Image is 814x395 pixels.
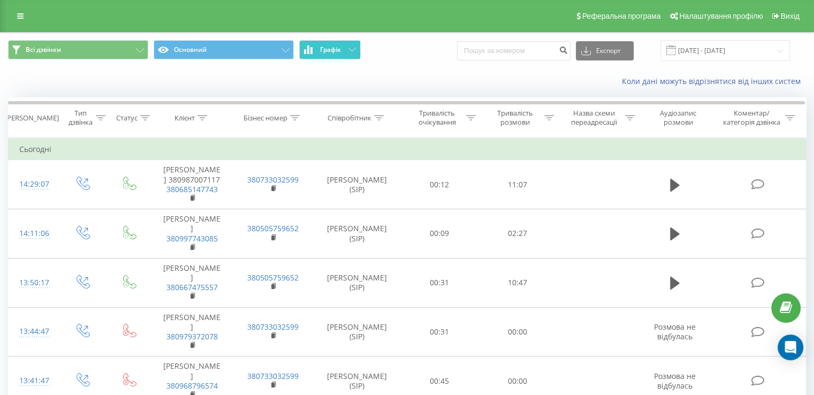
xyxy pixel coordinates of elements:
td: 00:12 [401,160,478,209]
a: Коли дані можуть відрізнятися вiд інших систем [622,76,806,86]
a: 380997743085 [166,233,218,244]
div: Клієнт [174,113,195,123]
td: 00:09 [401,209,478,259]
div: 14:29:07 [19,174,48,195]
td: 10:47 [478,258,556,307]
td: [PERSON_NAME] (SIP) [314,209,401,259]
div: 13:50:17 [19,272,48,293]
a: 380733032599 [247,371,299,381]
div: Коментар/категорія дзвінка [720,109,782,127]
span: Вихід [781,12,800,20]
span: Всі дзвінки [26,45,61,54]
td: [PERSON_NAME] (SIP) [314,258,401,307]
td: [PERSON_NAME] [151,209,232,259]
td: [PERSON_NAME] (SIP) [314,160,401,209]
td: [PERSON_NAME] 380987007117 [151,160,232,209]
td: 02:27 [478,209,556,259]
td: [PERSON_NAME] [151,258,232,307]
span: Налаштування профілю [679,12,763,20]
div: Тривалість очікування [410,109,464,127]
div: Тип дзвінка [67,109,93,127]
a: 380733032599 [247,174,299,185]
a: 380979372078 [166,331,218,341]
div: Бізнес номер [244,113,287,123]
div: Open Intercom Messenger [778,335,803,360]
td: 00:00 [478,307,556,356]
a: 380505759652 [247,272,299,283]
div: Аудіозапис розмови [647,109,710,127]
a: 380685147743 [166,184,218,194]
button: Всі дзвінки [8,40,148,59]
button: Основний [154,40,294,59]
div: Назва схеми переадресації [566,109,622,127]
button: Експорт [576,41,634,60]
div: Статус [116,113,138,123]
div: Співробітник [328,113,371,123]
div: 14:11:06 [19,223,48,244]
td: Сьогодні [9,139,806,160]
button: Графік [299,40,361,59]
a: 380667475557 [166,282,218,292]
a: 380968796574 [166,381,218,391]
td: [PERSON_NAME] (SIP) [314,307,401,356]
div: Тривалість розмови [488,109,542,127]
span: Розмова не відбулась [654,371,696,391]
span: Графік [320,46,341,54]
td: 00:31 [401,258,478,307]
td: [PERSON_NAME] [151,307,232,356]
span: Реферальна програма [582,12,661,20]
td: 00:31 [401,307,478,356]
td: 11:07 [478,160,556,209]
div: 13:41:47 [19,370,48,391]
span: Розмова не відбулась [654,322,696,341]
div: 13:44:47 [19,321,48,342]
a: 380505759652 [247,223,299,233]
input: Пошук за номером [457,41,570,60]
a: 380733032599 [247,322,299,332]
div: [PERSON_NAME] [5,113,59,123]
